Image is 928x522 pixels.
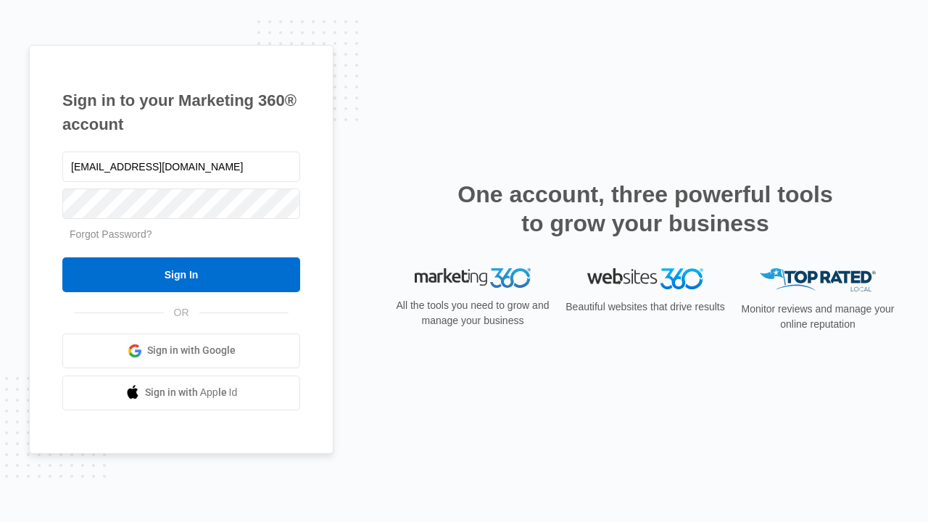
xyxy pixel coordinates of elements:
[62,88,300,136] h1: Sign in to your Marketing 360® account
[62,152,300,182] input: Email
[145,385,238,400] span: Sign in with Apple Id
[62,257,300,292] input: Sign In
[564,299,726,315] p: Beautiful websites that drive results
[737,302,899,332] p: Monitor reviews and manage your online reputation
[453,180,837,238] h2: One account, three powerful tools to grow your business
[415,268,531,289] img: Marketing 360
[62,376,300,410] a: Sign in with Apple Id
[391,298,554,328] p: All the tools you need to grow and manage your business
[164,305,199,320] span: OR
[760,268,876,292] img: Top Rated Local
[147,343,236,358] span: Sign in with Google
[70,228,152,240] a: Forgot Password?
[587,268,703,289] img: Websites 360
[62,333,300,368] a: Sign in with Google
